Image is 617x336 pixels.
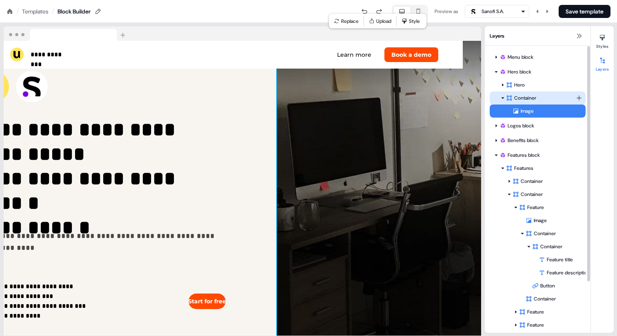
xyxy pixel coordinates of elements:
[519,308,582,316] div: Feature
[490,305,586,318] div: Feature
[499,68,582,76] div: Hero block
[52,7,54,16] div: /
[490,214,586,227] div: Image
[331,16,362,27] button: Replace
[4,27,129,41] img: Browser topbar
[490,78,586,91] div: Hero
[513,190,582,198] div: Container
[398,16,425,27] button: Style
[490,65,586,118] div: Hero blockHeroContainerImage
[22,7,49,16] a: Templates
[490,227,586,292] div: ContainerContainerFeature titleFeature descriptionButton
[490,188,586,332] div: ContainerFeatureImageContainerContainerFeature titleFeature descriptionButtonContainerFeatureFeature
[526,216,586,225] div: Image
[539,269,586,277] div: Feature description
[490,201,586,305] div: FeatureImageContainerContainerFeature titleFeature descriptionButtonContainer
[499,136,582,145] div: Benefits block
[490,175,586,188] div: Container
[16,7,19,16] div: /
[490,105,586,118] div: Image
[490,91,586,118] div: ContainerImage
[499,122,582,130] div: Logos block
[490,119,586,132] div: Logos block
[506,164,582,172] div: Features
[189,294,226,309] button: Start for free
[465,5,529,18] button: Sanofi S.A.
[532,282,586,290] div: Button
[490,292,586,305] div: Container
[490,279,586,292] div: Button
[499,151,582,159] div: Features block
[331,47,378,62] button: Learn more
[490,51,586,64] div: Menu block
[366,16,395,27] button: Upload
[513,107,586,115] div: Image
[490,318,586,332] div: Feature
[490,162,586,332] div: FeaturesContainerContainerFeatureImageContainerContainerFeature titleFeature descriptionButtonCon...
[519,321,582,329] div: Feature
[532,243,582,251] div: Container
[591,54,614,72] button: Layers
[490,240,586,279] div: ContainerFeature titleFeature description
[559,5,610,18] button: Save template
[490,253,586,266] div: Feature title
[435,7,458,16] div: Preview as
[490,134,586,147] div: Benefits block
[506,81,582,89] div: Hero
[513,177,582,185] div: Container
[482,7,504,16] div: Sanofi S.A.
[227,47,438,62] div: Learn moreBook a demo
[58,7,91,16] div: Block Builder
[591,31,614,49] button: Styles
[490,266,586,279] div: Feature description
[519,203,582,211] div: Feature
[526,295,582,303] div: Container
[526,229,582,238] div: Container
[384,47,438,62] button: Book a demo
[506,94,576,102] div: Container
[490,149,586,332] div: Features blockFeaturesContainerContainerFeatureImageContainerContainerFeature titleFeature descri...
[539,256,586,264] div: Feature title
[485,26,590,46] div: Layers
[499,53,582,61] div: Menu block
